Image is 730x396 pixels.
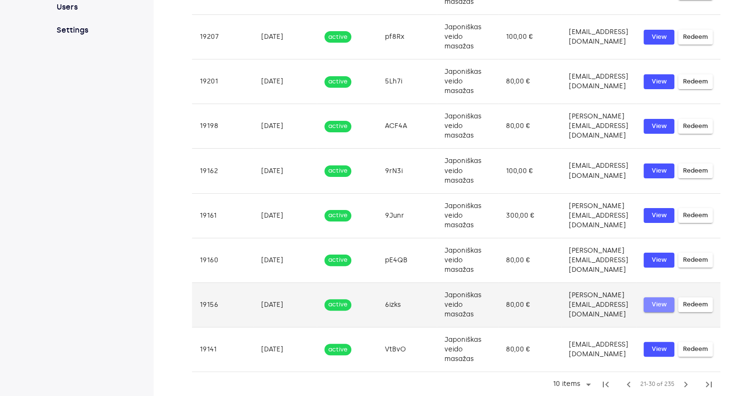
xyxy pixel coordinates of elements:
button: Redeem [678,297,713,312]
span: Redeem [683,299,708,310]
span: Previous Page [617,373,640,396]
span: View [648,344,670,355]
span: Redeem [683,255,708,266]
td: 80,00 € [498,327,561,372]
td: 5Lh7i [377,59,437,104]
td: 19162 [192,149,253,193]
td: 100,00 € [498,149,561,193]
span: active [324,122,351,131]
span: View [648,121,670,132]
td: 6izks [377,282,437,327]
td: [PERSON_NAME][EMAIL_ADDRESS][DOMAIN_NAME] [561,282,636,327]
span: active [324,166,351,175]
span: active [324,256,351,265]
span: View [648,32,670,43]
td: 19160 [192,238,253,282]
button: View [644,119,674,134]
button: View [644,342,674,357]
td: 19201 [192,59,253,104]
td: Japoniškas veido masažas [437,238,499,282]
span: First Page [594,373,617,396]
span: Redeem [683,32,708,43]
td: [DATE] [253,104,317,149]
span: active [324,345,351,354]
span: active [324,77,351,86]
button: View [644,163,674,178]
td: Japoniškas veido masažas [437,59,499,104]
button: Redeem [678,342,713,357]
td: [PERSON_NAME][EMAIL_ADDRESS][DOMAIN_NAME] [561,193,636,238]
td: [DATE] [253,59,317,104]
td: [DATE] [253,327,317,372]
td: 19207 [192,15,253,59]
td: Japoniškas veido masažas [437,149,499,193]
td: 80,00 € [498,104,561,149]
a: Users [55,1,119,13]
button: View [644,30,674,45]
span: View [648,299,670,310]
button: Redeem [678,119,713,134]
span: View [648,165,670,176]
div: 10 items [550,380,583,388]
span: active [324,211,351,220]
button: Redeem [678,163,713,178]
span: Redeem [683,210,708,221]
td: ACF4A [377,104,437,149]
td: pf8Rx [377,15,437,59]
button: Redeem [678,208,713,223]
button: Redeem [678,30,713,45]
td: [DATE] [253,238,317,282]
span: last_page [703,379,715,390]
span: View [648,210,670,221]
td: 19141 [192,327,253,372]
td: VtBvO [377,327,437,372]
span: first_page [600,379,611,390]
span: Redeem [683,76,708,87]
td: 300,00 € [498,193,561,238]
td: 9rN3i [377,149,437,193]
span: Last Page [697,373,720,396]
div: 10 items [547,377,594,392]
button: View [644,297,674,312]
span: chevron_right [680,379,692,390]
span: 21-30 of 235 [640,380,674,389]
td: [DATE] [253,149,317,193]
td: [EMAIL_ADDRESS][DOMAIN_NAME] [561,327,636,372]
span: active [324,300,351,309]
button: View [644,208,674,223]
span: Redeem [683,344,708,355]
span: chevron_left [623,379,634,390]
td: 19198 [192,104,253,149]
td: 19156 [192,282,253,327]
td: 100,00 € [498,15,561,59]
td: [EMAIL_ADDRESS][DOMAIN_NAME] [561,15,636,59]
button: Redeem [678,74,713,89]
span: View [648,255,670,266]
button: Redeem [678,253,713,268]
td: [PERSON_NAME][EMAIL_ADDRESS][DOMAIN_NAME] [561,238,636,282]
span: active [324,33,351,42]
td: 19161 [192,193,253,238]
button: View [644,74,674,89]
td: [DATE] [253,15,317,59]
td: [EMAIL_ADDRESS][DOMAIN_NAME] [561,59,636,104]
td: [EMAIL_ADDRESS][DOMAIN_NAME] [561,149,636,193]
td: Japoniškas veido masažas [437,104,499,149]
td: Japoniškas veido masažas [437,193,499,238]
td: [DATE] [253,193,317,238]
span: Redeem [683,121,708,132]
a: View [644,253,674,268]
span: Redeem [683,165,708,176]
td: [PERSON_NAME][EMAIL_ADDRESS][DOMAIN_NAME] [561,104,636,149]
td: 80,00 € [498,238,561,282]
a: Settings [55,24,119,36]
span: Next Page [674,373,697,396]
td: pE4QB [377,238,437,282]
